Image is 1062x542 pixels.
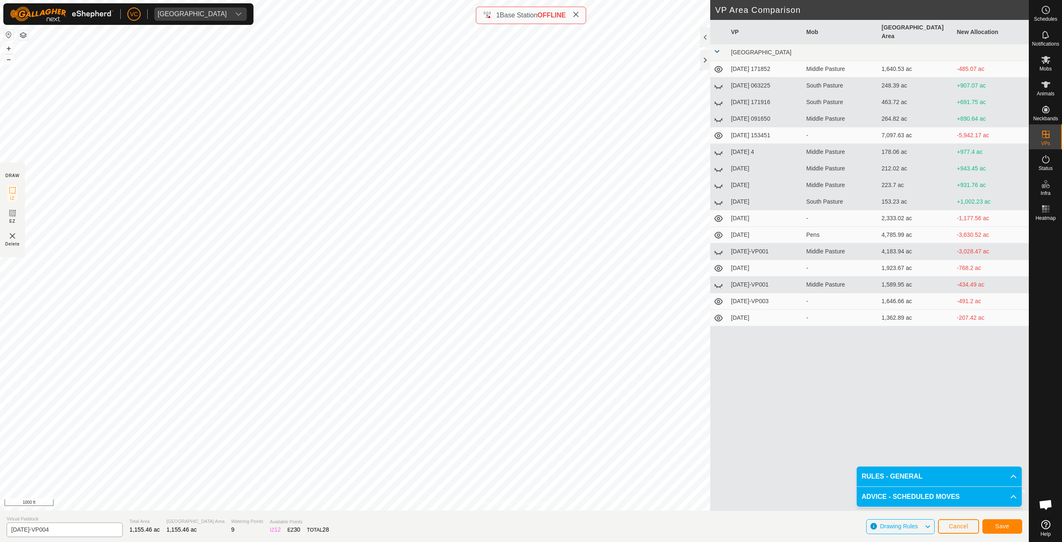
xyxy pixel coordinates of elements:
div: Pens [806,231,875,239]
td: -485.07 ac [954,61,1029,78]
span: Save [995,523,1009,530]
th: VP [728,20,803,44]
td: +977.4 ac [954,144,1029,160]
th: Mob [803,20,879,44]
div: - [806,264,875,272]
div: IZ [270,525,281,534]
span: Animals [1037,91,1055,96]
td: [DATE] 153451 [728,127,803,144]
button: Save [982,519,1022,534]
span: [GEOGRAPHIC_DATA] Area [166,518,224,525]
td: [DATE] [728,210,803,227]
span: Help [1040,532,1051,537]
td: 178.06 ac [878,144,954,160]
td: +931.76 ac [954,177,1029,194]
span: VPs [1041,141,1050,146]
span: RULES - GENERAL [862,472,923,481]
span: Infra [1040,191,1050,196]
td: -3,028.47 ac [954,243,1029,260]
td: -434.49 ac [954,277,1029,293]
td: +907.07 ac [954,78,1029,94]
div: - [806,297,875,306]
td: [DATE] 171916 [728,94,803,111]
td: [DATE] 171852 [728,61,803,78]
div: South Pasture [806,81,875,90]
div: - [806,214,875,223]
span: Watering Points [231,518,263,525]
td: +943.45 ac [954,160,1029,177]
img: Gallagher Logo [10,7,114,22]
td: +890.64 ac [954,111,1029,127]
td: 248.39 ac [878,78,954,94]
td: 153.23 ac [878,194,954,210]
td: -768.2 ac [954,260,1029,277]
td: 2,333.02 ac [878,210,954,227]
span: VC [130,10,138,19]
div: Open chat [1033,492,1058,517]
span: 30 [294,526,300,533]
button: Reset Map [4,30,14,40]
span: 28 [322,526,329,533]
td: [DATE] [728,227,803,243]
div: Middle Pasture [806,148,875,156]
td: 1,362.89 ac [878,310,954,326]
td: 7,097.63 ac [878,127,954,144]
td: 1,640.53 ac [878,61,954,78]
td: 212.02 ac [878,160,954,177]
td: 1,923.67 ac [878,260,954,277]
td: 4,785.99 ac [878,227,954,243]
td: [DATE] [728,260,803,277]
th: [GEOGRAPHIC_DATA] Area [878,20,954,44]
a: Help [1029,517,1062,540]
td: [DATE] 063225 [728,78,803,94]
a: Contact Us [523,500,547,507]
div: DRAW [5,173,19,179]
span: Mobs [1040,66,1052,71]
td: -207.42 ac [954,310,1029,326]
td: [DATE] [728,310,803,326]
span: Virtual Paddock [7,515,123,523]
th: New Allocation [954,20,1029,44]
span: 12 [274,526,281,533]
span: Status [1038,166,1052,171]
span: Delete [5,241,20,247]
span: Base Station [500,12,538,19]
span: Neckbands [1033,116,1058,121]
span: IZ [10,195,15,202]
td: [DATE] 4 [728,144,803,160]
span: 1,155.46 ac [166,526,197,533]
div: Middle Pasture [806,164,875,173]
span: Buenos Aires [154,7,230,21]
button: – [4,54,14,64]
td: -1,177.56 ac [954,210,1029,227]
span: Drawing Rules [880,523,918,530]
td: 463.72 ac [878,94,954,111]
img: VP [7,231,17,241]
span: Heatmap [1035,216,1056,221]
td: 1,646.66 ac [878,293,954,310]
span: OFFLINE [538,12,566,19]
div: Middle Pasture [806,181,875,190]
td: 1,589.95 ac [878,277,954,293]
td: [DATE] [728,194,803,210]
div: Middle Pasture [806,65,875,73]
p-accordion-header: RULES - GENERAL [857,467,1022,486]
p-accordion-header: ADVICE - SCHEDULED MOVES [857,487,1022,507]
td: +691.75 ac [954,94,1029,111]
span: 1,155.46 ac [129,526,160,533]
span: ADVICE - SCHEDULED MOVES [862,492,960,502]
td: 223.7 ac [878,177,954,194]
td: +1,002.23 ac [954,194,1029,210]
div: TOTAL [307,525,329,534]
div: South Pasture [806,197,875,206]
span: Total Area [129,518,160,525]
span: Schedules [1034,17,1057,22]
span: Available Points [270,518,329,525]
td: 4,183.94 ac [878,243,954,260]
div: South Pasture [806,98,875,107]
span: EZ [10,218,16,224]
div: [GEOGRAPHIC_DATA] [158,11,227,17]
div: Middle Pasture [806,114,875,123]
div: - [806,131,875,140]
span: Cancel [949,523,968,530]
